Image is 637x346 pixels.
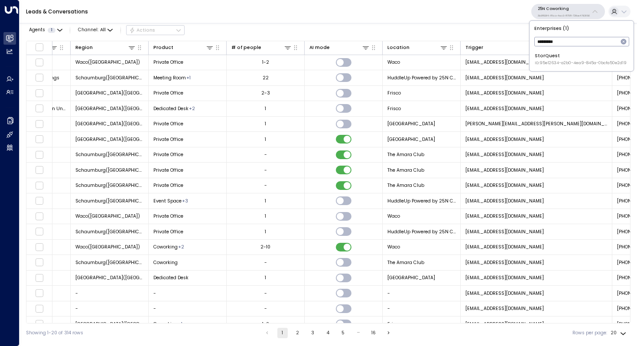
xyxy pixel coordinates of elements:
[35,120,43,128] span: Toggle select row
[126,25,185,36] button: Actions
[75,167,144,173] span: Schaumburg(IL)
[265,136,266,143] div: 1
[262,328,394,338] nav: pagination navigation
[35,212,43,220] span: Toggle select row
[265,213,266,219] div: 1
[75,105,144,112] span: Frisco(TX)
[465,75,544,81] span: noreply@notifications.hubspot.com
[100,27,106,33] span: All
[264,305,267,312] div: -
[262,59,269,65] div: 1-2
[465,121,608,127] span: russ.sher@comcast.net
[465,151,544,158] span: noreply@notifications.hubspot.com
[465,259,544,266] span: noreply@notifications.hubspot.com
[387,167,424,173] span: The Amara Club
[611,328,628,338] div: 20
[531,4,605,19] button: 25N Coworking3b9800f4-81ca-4ec0-8758-72fbe4763f36
[538,6,590,11] p: 25N Coworking
[71,301,149,317] td: -
[292,328,303,338] button: Go to page 2
[153,121,183,127] span: Private Office
[35,135,43,144] span: Toggle select row
[465,244,544,250] span: noreply@notifications.hubspot.com
[75,26,115,35] button: Channel:All
[465,321,544,327] span: noreply@notifications.hubspot.com
[149,286,227,301] td: -
[75,228,144,235] span: Schaumburg(IL)
[35,243,43,251] span: Toggle select row
[465,44,483,52] div: Trigger
[153,228,183,235] span: Private Office
[75,44,93,52] div: Region
[186,75,191,81] div: Private Office
[260,244,270,250] div: 2-10
[465,290,544,297] span: noreply@notifications.hubspot.com
[264,182,267,189] div: -
[387,321,401,327] span: Frisco
[261,90,270,96] div: 2-3
[35,58,43,66] span: Toggle select row
[465,167,544,173] span: noreply@notifications.hubspot.com
[465,213,544,219] span: noreply@notifications.hubspot.com
[35,289,43,297] span: Toggle select row
[75,321,144,327] span: Frisco(TX)
[465,182,544,189] span: noreply@notifications.hubspot.com
[153,44,173,52] div: Product
[153,151,183,158] span: Private Office
[153,59,183,65] span: Private Office
[153,213,183,219] span: Private Office
[572,330,607,336] label: Rows per page:
[264,151,267,158] div: -
[387,136,435,143] span: Buffalo Grove
[263,75,269,81] div: 22
[35,304,43,313] span: Toggle select row
[387,75,456,81] span: HuddleUp Powered by 25N Coworking
[532,23,631,33] p: Enterprises ( 1 )
[265,198,266,204] div: 1
[29,28,45,33] span: Agents
[153,182,183,189] span: Private Office
[465,105,544,112] span: noreply@notifications.hubspot.com
[35,197,43,205] span: Toggle select row
[153,136,183,143] span: Private Office
[75,213,140,219] span: Waco(TX)
[75,75,144,81] span: Schaumburg(IL)
[383,301,461,317] td: -
[387,213,400,219] span: Waco
[35,274,43,282] span: Toggle select row
[535,60,627,66] span: ID: 95e12634-a2b0-4ea9-845a-0bcfa50e2d19
[129,27,156,33] div: Actions
[387,198,456,204] span: HuddleUp Powered by 25N Coworking
[153,198,182,204] span: Event Space
[178,321,182,327] div: Private Office
[265,121,266,127] div: 1
[35,320,43,328] span: Toggle select row
[153,167,183,173] span: Private Office
[465,59,544,65] span: noreply@notifications.hubspot.com
[48,28,55,33] span: 1
[265,274,266,281] div: 1
[153,43,214,52] div: Product
[465,43,600,52] div: Trigger
[387,274,435,281] span: Geneva
[465,136,544,143] span: noreply@notifications.hubspot.com
[262,321,269,327] div: 1-2
[383,286,461,301] td: -
[75,244,140,250] span: Waco(TX)
[26,330,83,336] div: Showing 1-20 of 314 rows
[26,8,88,15] a: Leads & Conversations
[465,198,544,204] span: noreply@notifications.hubspot.com
[231,44,261,52] div: # of people
[75,274,144,281] span: Geneva(IL)
[387,151,424,158] span: The Amara Club
[71,286,149,301] td: -
[35,228,43,236] span: Toggle select row
[182,198,188,204] div: Meeting Room,Meeting Room / Event Space,Private Office
[75,59,140,65] span: Waco(TX)
[35,43,43,51] span: Toggle select all
[35,74,43,82] span: Toggle select row
[75,90,144,96] span: Frisco(TX)
[387,259,424,266] span: The Amara Club
[387,121,435,127] span: Buffalo Grove
[75,26,115,35] span: Channel:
